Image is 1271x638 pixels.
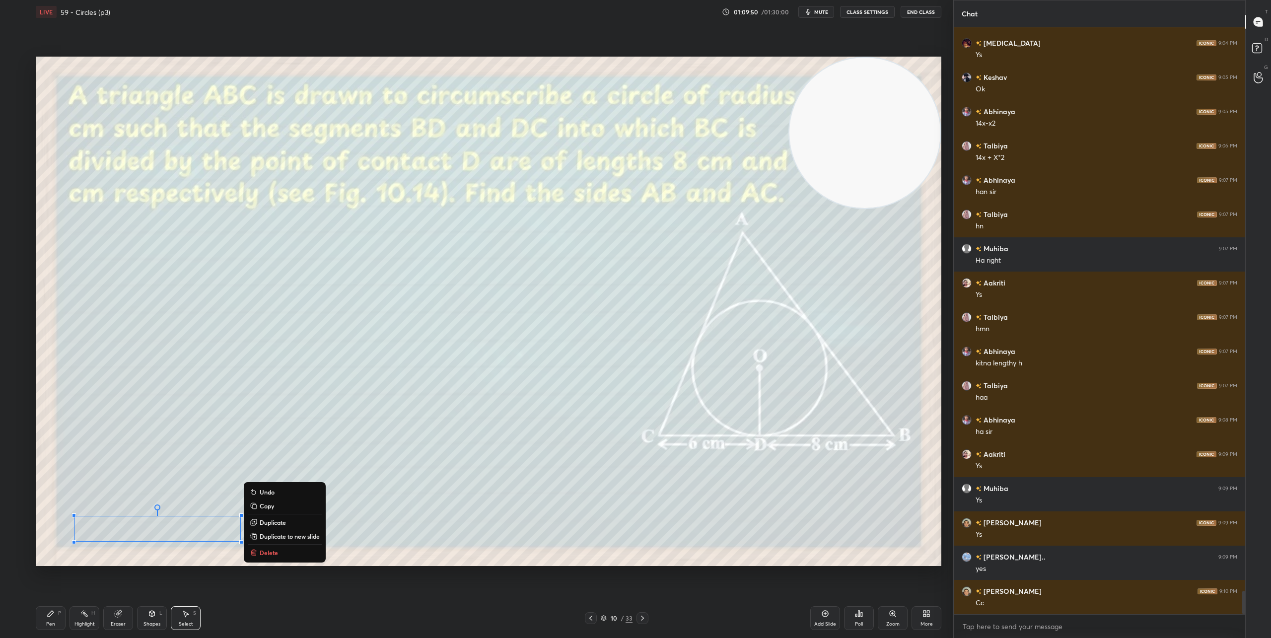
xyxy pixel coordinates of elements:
[962,175,972,185] img: 6a55551c9a4a4ffcbd88e3443374833d.jpg
[1197,74,1216,80] img: iconic-dark.1390631f.png
[248,547,322,559] button: Delete
[1218,143,1237,149] div: 9:06 PM
[976,187,1237,197] div: han sir
[74,622,95,627] div: Highlight
[1197,109,1216,115] img: iconic-dark.1390631f.png
[260,518,286,526] p: Duplicate
[976,75,982,80] img: no-rating-badge.077c3623.svg
[976,153,1237,163] div: 14x + X*2
[621,615,624,621] div: /
[962,312,972,322] img: 7b645a1f97c84485a01208ea2f831b27.jpg
[976,212,982,217] img: no-rating-badge.077c3623.svg
[976,41,982,46] img: no-rating-badge.077c3623.svg
[1264,64,1268,71] p: G
[1218,40,1237,46] div: 9:04 PM
[976,50,1237,60] div: Ys
[962,484,972,494] img: default.png
[976,427,1237,437] div: ha sir
[260,549,278,557] p: Delete
[1218,520,1237,526] div: 9:09 PM
[1218,554,1237,560] div: 9:09 PM
[982,380,1008,391] h6: Talbiya
[1197,417,1216,423] img: iconic-dark.1390631f.png
[976,143,982,149] img: no-rating-badge.077c3623.svg
[193,611,196,616] div: S
[1218,486,1237,492] div: 9:09 PM
[1219,177,1237,183] div: 9:07 PM
[962,72,972,82] img: c0e5d4cfdb6b4951827cd628361988d5.jpg
[626,614,633,623] div: 33
[886,622,900,627] div: Zoom
[954,0,986,27] p: Chat
[143,622,160,627] div: Shapes
[982,72,1007,82] h6: Keshav
[248,530,322,542] button: Duplicate to new slide
[976,290,1237,300] div: Ys
[982,415,1015,425] h6: Abhinaya
[1265,8,1268,15] p: T
[58,611,61,616] div: P
[976,246,982,252] img: no-rating-badge.077c3623.svg
[61,7,110,17] h4: 59 - Circles (p3)
[814,8,828,15] span: mute
[248,500,322,512] button: Copy
[855,622,863,627] div: Poll
[901,6,941,18] button: End Class
[976,589,982,594] img: no-rating-badge.077c3623.svg
[1198,588,1217,594] img: iconic-dark.1390631f.png
[260,532,320,540] p: Duplicate to new slide
[982,552,1046,562] h6: [PERSON_NAME]..
[962,107,972,117] img: 6a55551c9a4a4ffcbd88e3443374833d.jpg
[260,488,275,496] p: Undo
[36,6,57,18] div: LIVE
[976,520,982,526] img: no-rating-badge.077c3623.svg
[976,349,982,354] img: no-rating-badge.077c3623.svg
[982,243,1008,254] h6: Muhiba
[91,611,95,616] div: H
[976,496,1237,505] div: Ys
[1197,314,1217,320] img: iconic-dark.1390631f.png
[1197,143,1216,149] img: iconic-dark.1390631f.png
[982,346,1015,356] h6: Abhinaya
[1197,212,1217,217] img: iconic-dark.1390631f.png
[962,552,972,562] img: 06be1f7fc4c94f5c91d12bec23343889.jpg
[840,6,895,18] button: CLASS SETTINGS
[976,119,1237,129] div: 14x-x2
[976,383,982,389] img: no-rating-badge.077c3623.svg
[962,38,972,48] img: 8a33706cc3b04a14a6fef4cd9d0d8918.jpg
[982,586,1042,596] h6: [PERSON_NAME]
[248,486,322,498] button: Undo
[976,418,982,423] img: no-rating-badge.077c3623.svg
[1219,383,1237,389] div: 9:07 PM
[1218,109,1237,115] div: 9:05 PM
[982,106,1015,117] h6: Abhinaya
[976,486,982,492] img: no-rating-badge.077c3623.svg
[954,27,1245,614] div: grid
[248,516,322,528] button: Duplicate
[1219,246,1237,252] div: 9:07 PM
[976,452,982,457] img: no-rating-badge.077c3623.svg
[962,518,972,528] img: f91cef27c936407392e8ea7f18fb4719.jpg
[976,564,1237,574] div: yes
[982,312,1008,322] h6: Talbiya
[1197,451,1216,457] img: iconic-dark.1390631f.png
[798,6,834,18] button: mute
[962,381,972,391] img: 7b645a1f97c84485a01208ea2f831b27.jpg
[982,449,1005,459] h6: Aakriti
[976,358,1237,368] div: kitna lengthy h
[976,221,1237,231] div: hn
[976,324,1237,334] div: hmn
[260,502,274,510] p: Copy
[976,256,1237,266] div: Ha right
[179,622,193,627] div: Select
[962,244,972,254] img: default.png
[976,530,1237,540] div: Ys
[962,210,972,219] img: 7b645a1f97c84485a01208ea2f831b27.jpg
[976,555,982,560] img: no-rating-badge.077c3623.svg
[976,178,982,183] img: no-rating-badge.077c3623.svg
[962,278,972,288] img: 3
[1218,417,1237,423] div: 9:08 PM
[1218,451,1237,457] div: 9:09 PM
[1197,349,1217,354] img: iconic-dark.1390631f.png
[1197,177,1217,183] img: iconic-dark.1390631f.png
